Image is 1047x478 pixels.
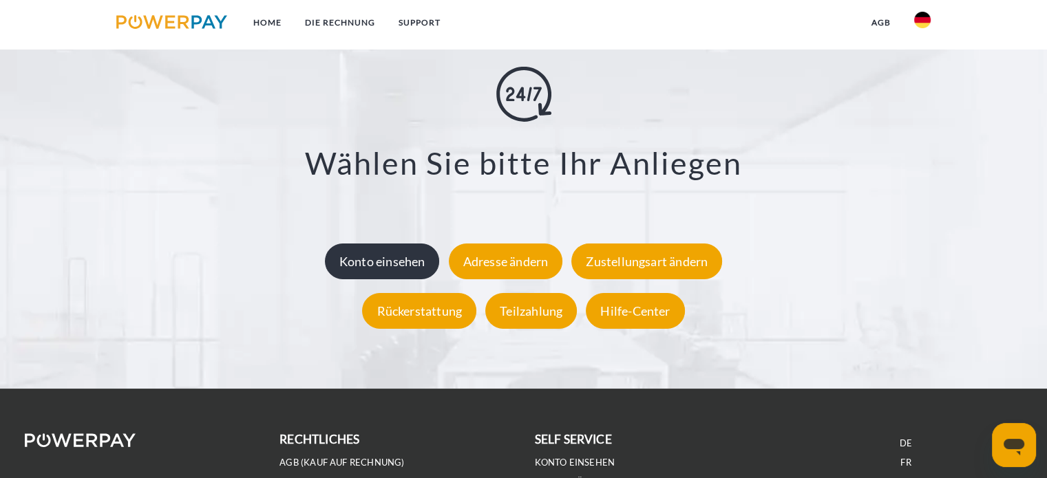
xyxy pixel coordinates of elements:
a: Home [242,10,293,35]
a: DE [900,437,912,449]
img: de [914,12,931,28]
a: FR [900,457,911,468]
a: SUPPORT [387,10,452,35]
a: Konto einsehen [535,457,615,468]
b: rechtliches [279,432,359,446]
div: Rückerstattung [362,293,476,329]
a: Adresse ändern [445,254,567,269]
a: DIE RECHNUNG [293,10,387,35]
a: agb [860,10,902,35]
img: online-shopping.svg [496,66,551,121]
h3: Wählen Sie bitte Ihr Anliegen [70,143,977,182]
iframe: Schaltfläche zum Öffnen des Messaging-Fensters [992,423,1036,467]
a: AGB (Kauf auf Rechnung) [279,457,404,468]
div: Konto einsehen [325,243,440,279]
div: Teilzahlung [485,293,577,329]
a: Konto einsehen [321,254,443,269]
img: logo-powerpay-white.svg [25,433,136,447]
div: Adresse ändern [449,243,563,279]
div: Hilfe-Center [586,293,684,329]
a: Rückerstattung [359,303,480,318]
div: Zustellungsart ändern [571,243,722,279]
a: Teilzahlung [482,303,580,318]
img: logo-powerpay.svg [116,15,227,29]
a: Hilfe-Center [582,303,688,318]
a: Zustellungsart ändern [568,254,726,269]
b: self service [535,432,612,446]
